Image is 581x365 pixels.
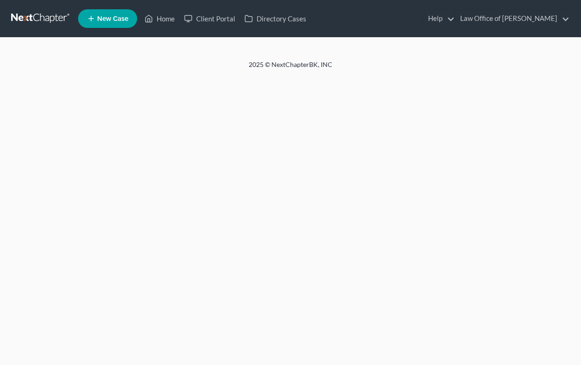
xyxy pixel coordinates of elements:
[140,10,179,27] a: Home
[240,10,311,27] a: Directory Cases
[78,9,137,28] new-legal-case-button: New Case
[26,60,555,77] div: 2025 © NextChapterBK, INC
[423,10,455,27] a: Help
[179,10,240,27] a: Client Portal
[456,10,569,27] a: Law Office of [PERSON_NAME]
